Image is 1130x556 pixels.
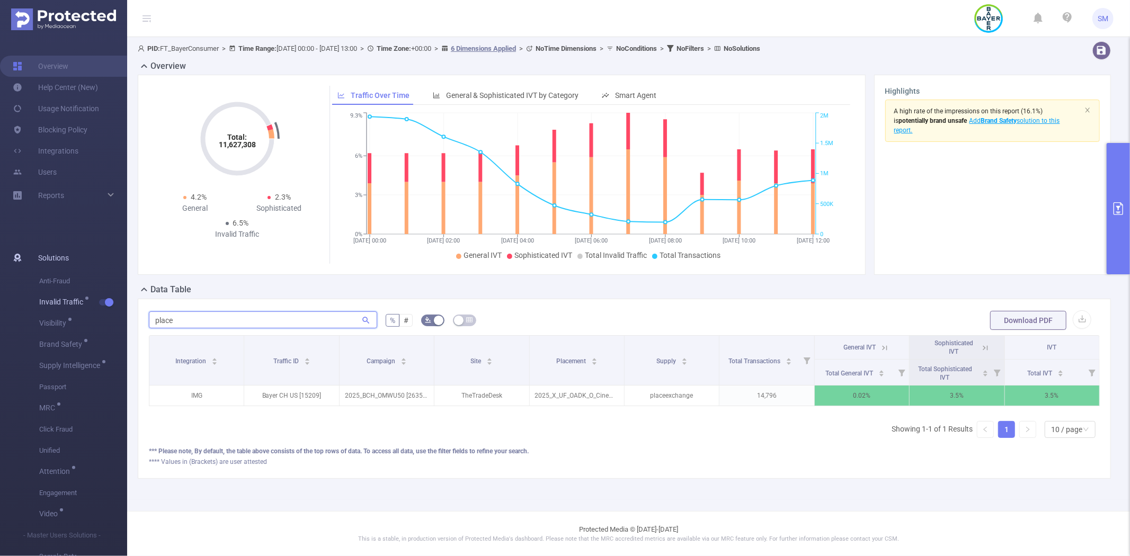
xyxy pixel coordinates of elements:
span: 6.5% [233,219,249,227]
i: icon: close [1084,107,1091,113]
span: Total Invalid Traffic [585,251,647,259]
i: icon: line-chart [337,92,345,99]
span: Visibility [39,319,70,327]
a: Reports [38,185,64,206]
p: 3.5% [1005,385,1099,406]
tspan: 3% [355,192,362,199]
span: Supply [656,357,678,365]
span: Placement [556,357,588,365]
i: icon: caret-up [212,356,218,360]
b: Time Range: [238,44,277,52]
b: Time Zone: [377,44,411,52]
a: Users [13,162,57,183]
i: icon: caret-up [681,356,687,360]
b: No Time Dimensions [536,44,597,52]
span: Passport [39,376,127,398]
h2: Overview [150,60,186,73]
footer: Protected Media © [DATE]-[DATE] [127,511,1130,556]
tspan: [DATE] 08:00 [649,237,682,244]
tspan: [DATE] 04:00 [501,237,534,244]
i: icon: caret-up [786,356,791,360]
tspan: 11,627,308 [219,140,256,149]
i: Filter menu [799,336,814,385]
a: Help Center (New) [13,77,98,98]
i: icon: caret-up [982,369,988,372]
i: icon: caret-up [487,356,493,360]
i: icon: caret-up [401,356,406,360]
i: icon: down [1083,426,1089,434]
div: Invalid Traffic [195,229,279,240]
h2: Data Table [150,283,191,296]
i: icon: caret-down [879,372,885,375]
div: Sophisticated [237,203,322,214]
span: Engagement [39,482,127,504]
a: Usage Notification [13,98,99,119]
i: icon: caret-down [982,372,988,375]
span: IVT [1047,344,1057,351]
span: Reports [38,191,64,200]
span: FT_BayerConsumer [DATE] 00:00 - [DATE] 13:00 +00:00 [138,44,760,52]
span: % [390,316,395,325]
i: icon: caret-down [304,361,310,364]
tspan: 1.5M [820,140,833,147]
div: Sort [982,369,989,375]
tspan: 6% [355,153,362,159]
b: No Filters [677,44,704,52]
span: > [357,44,367,52]
span: A high rate of the impressions on this report [894,107,1020,115]
span: Attention [39,468,74,475]
span: Click Fraud [39,419,127,440]
i: icon: left [982,426,989,433]
span: Site [470,357,483,365]
i: icon: user [138,45,147,52]
span: is [894,117,967,124]
p: IMG [149,385,244,406]
span: Add solution to this report. [894,117,1060,134]
div: Sort [211,356,218,363]
tspan: 2M [820,113,829,120]
span: # [404,316,408,325]
span: General IVT [843,344,876,351]
span: (16.1%) [894,107,1060,134]
i: Filter menu [1084,360,1099,385]
div: General [153,203,237,214]
span: General IVT [464,251,502,259]
span: Sophisticated IVT [514,251,572,259]
b: No Conditions [616,44,657,52]
div: Sort [786,356,792,363]
tspan: [DATE] 12:00 [797,237,830,244]
span: Unified [39,440,127,461]
span: Video [39,510,61,517]
p: 0.02% [815,385,909,406]
tspan: 1M [820,171,829,177]
a: Integrations [13,140,78,162]
div: Sort [591,356,598,363]
span: > [597,44,607,52]
span: General & Sophisticated IVT by Category [446,91,579,100]
i: Filter menu [990,360,1004,385]
b: Brand Safety [981,117,1017,124]
span: Sophisticated IVT [935,339,973,355]
li: 1 [998,421,1015,438]
span: 4.2% [191,193,207,201]
h3: Highlights [885,86,1100,97]
li: Showing 1-1 of 1 Results [892,421,973,438]
input: Search... [149,311,377,328]
p: Bayer CH US [15209] [244,385,339,406]
p: 14,796 [719,385,814,406]
i: icon: bg-colors [425,317,431,323]
i: icon: caret-down [681,361,687,364]
tspan: [DATE] 10:00 [723,237,755,244]
p: This is a stable, in production version of Protected Media's dashboard. Please note that the MRC ... [154,535,1104,544]
div: Sort [304,356,310,363]
i: icon: caret-down [1057,372,1063,375]
b: PID: [147,44,160,52]
p: 2025_X_UF_OADK_O_Cinema_Co_P_TTD_15s-16x9 [9639153] [530,385,624,406]
u: 6 Dimensions Applied [451,44,516,52]
span: Total Transactions [660,251,720,259]
tspan: [DATE] 00:00 [353,237,386,244]
div: Sort [878,369,885,375]
i: icon: table [466,317,473,323]
button: icon: close [1084,104,1091,116]
tspan: 0 [820,231,823,238]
